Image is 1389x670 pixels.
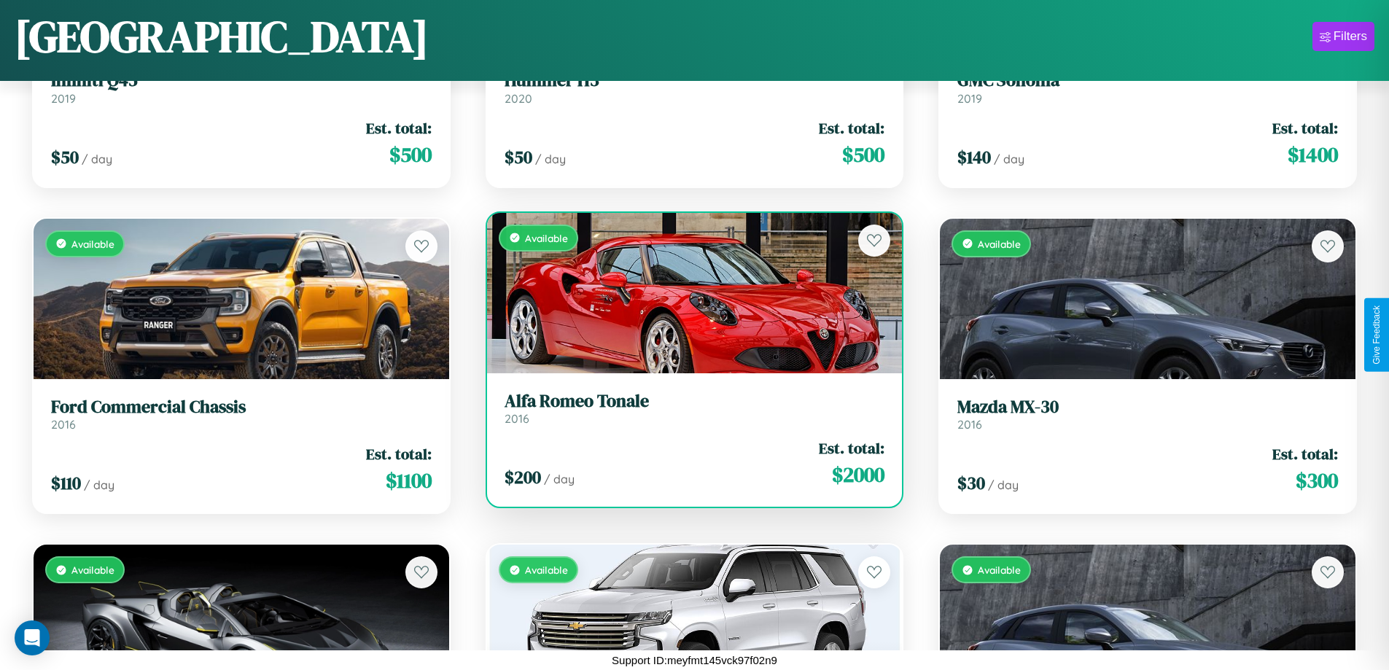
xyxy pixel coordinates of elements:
span: Est. total: [366,443,432,464]
span: Est. total: [1272,443,1338,464]
span: $ 2000 [832,460,884,489]
h3: GMC Sonoma [957,70,1338,91]
a: Ford Commercial Chassis2016 [51,397,432,432]
span: $ 1400 [1288,140,1338,169]
span: Est. total: [366,117,432,139]
span: Available [525,564,568,576]
a: GMC Sonoma2019 [957,70,1338,106]
span: Available [71,564,114,576]
a: Alfa Romeo Tonale2016 [505,391,885,426]
span: 2019 [51,91,76,106]
span: 2020 [505,91,532,106]
span: $ 110 [51,471,81,495]
span: / day [84,478,114,492]
span: 2019 [957,91,982,106]
p: Support ID: meyfmt145vck97f02n9 [612,650,777,670]
div: Give Feedback [1372,305,1382,365]
span: Available [978,238,1021,250]
span: $ 50 [505,145,532,169]
h3: Alfa Romeo Tonale [505,391,885,412]
span: / day [535,152,566,166]
span: Available [71,238,114,250]
h3: Hummer H3 [505,70,885,91]
span: $ 50 [51,145,79,169]
span: / day [544,472,575,486]
span: Est. total: [819,437,884,459]
a: Hummer H32020 [505,70,885,106]
div: Filters [1334,29,1367,44]
span: / day [82,152,112,166]
span: Available [525,232,568,244]
span: $ 500 [842,140,884,169]
span: $ 140 [957,145,991,169]
span: $ 30 [957,471,985,495]
span: $ 200 [505,465,541,489]
div: Open Intercom Messenger [15,620,50,655]
span: Available [978,564,1021,576]
h3: Infiniti Q45 [51,70,432,91]
span: Est. total: [819,117,884,139]
span: $ 500 [389,140,432,169]
span: 2016 [957,417,982,432]
span: / day [994,152,1024,166]
span: / day [988,478,1019,492]
span: 2016 [505,411,529,426]
span: Est. total: [1272,117,1338,139]
a: Mazda MX-302016 [957,397,1338,432]
button: Filters [1312,22,1374,51]
h3: Ford Commercial Chassis [51,397,432,418]
span: $ 300 [1296,466,1338,495]
h3: Mazda MX-30 [957,397,1338,418]
h1: [GEOGRAPHIC_DATA] [15,7,429,66]
span: $ 1100 [386,466,432,495]
span: 2016 [51,417,76,432]
a: Infiniti Q452019 [51,70,432,106]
